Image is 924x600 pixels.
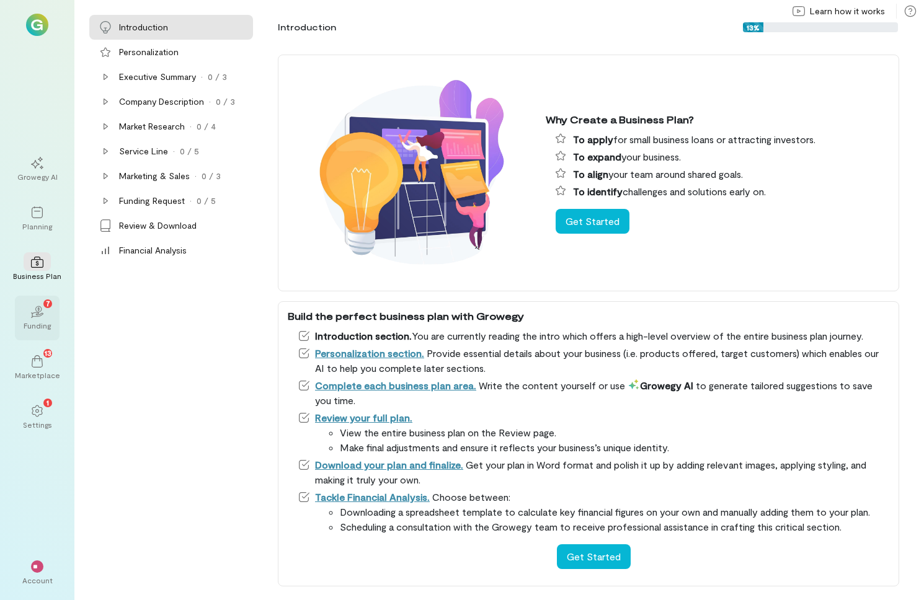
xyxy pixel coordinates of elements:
[180,145,199,157] div: 0 / 5
[202,170,221,182] div: 0 / 3
[546,112,889,127] div: Why Create a Business Plan?
[15,370,60,380] div: Marketplace
[340,440,889,455] li: Make final adjustments and ensure it reflects your business’s unique identity.
[17,172,58,182] div: Growegy AI
[298,457,889,487] li: Get your plan in Word format and polish it up by adding relevant images, applying styling, and ma...
[573,168,608,180] span: To align
[13,271,61,281] div: Business Plan
[119,219,197,232] div: Review & Download
[216,95,235,108] div: 0 / 3
[190,120,192,133] div: ·
[340,505,889,519] li: Downloading a spreadsheet template to calculate key financial figures on your own and manually ad...
[46,298,50,309] span: 7
[119,21,168,33] div: Introduction
[195,170,197,182] div: ·
[119,95,204,108] div: Company Description
[810,5,885,17] span: Learn how it works
[119,46,179,58] div: Personalization
[556,184,889,199] li: challenges and solutions early on.
[556,209,629,234] button: Get Started
[209,95,211,108] div: ·
[315,330,412,342] span: Introduction section.
[15,147,60,192] a: Growegy AI
[340,519,889,534] li: Scheduling a consultation with the Growegy team to receive professional assistance in crafting th...
[288,309,889,324] div: Build the perfect business plan with Growegy
[556,149,889,164] li: your business.
[173,145,175,157] div: ·
[573,133,613,145] span: To apply
[557,544,631,569] button: Get Started
[556,132,889,147] li: for small business loans or attracting investors.
[298,329,889,343] li: You are currently reading the intro which offers a high-level overview of the entire business pla...
[315,347,424,359] a: Personalization section.
[197,195,216,207] div: 0 / 5
[47,397,49,408] span: 1
[628,379,693,391] span: Growegy AI
[190,195,192,207] div: ·
[278,21,336,33] div: Introduction
[119,244,187,257] div: Financial Analysis
[208,71,227,83] div: 0 / 3
[119,170,190,182] div: Marketing & Sales
[298,490,889,534] li: Choose between:
[573,185,623,197] span: To identify
[119,195,185,207] div: Funding Request
[119,145,168,157] div: Service Line
[24,320,51,330] div: Funding
[298,378,889,408] li: Write the content yourself or use to generate tailored suggestions to save you time.
[315,412,412,423] a: Review your full plan.
[22,221,52,231] div: Planning
[45,347,51,358] span: 13
[119,120,185,133] div: Market Research
[315,379,476,391] a: Complete each business plan area.
[298,346,889,376] li: Provide essential details about your business (i.e. products offered, target customers) which ena...
[315,491,430,503] a: Tackle Financial Analysis.
[556,167,889,182] li: your team around shared goals.
[23,420,52,430] div: Settings
[573,151,621,162] span: To expand
[315,459,463,470] a: Download your plan and finalize.
[197,120,216,133] div: 0 / 4
[15,246,60,291] a: Business Plan
[15,196,60,241] a: Planning
[15,296,60,340] a: Funding
[201,71,203,83] div: ·
[22,575,53,585] div: Account
[288,62,536,284] img: Why create a business plan
[15,395,60,439] a: Settings
[15,345,60,390] a: Marketplace
[340,425,889,440] li: View the entire business plan on the Review page.
[119,71,196,83] div: Executive Summary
